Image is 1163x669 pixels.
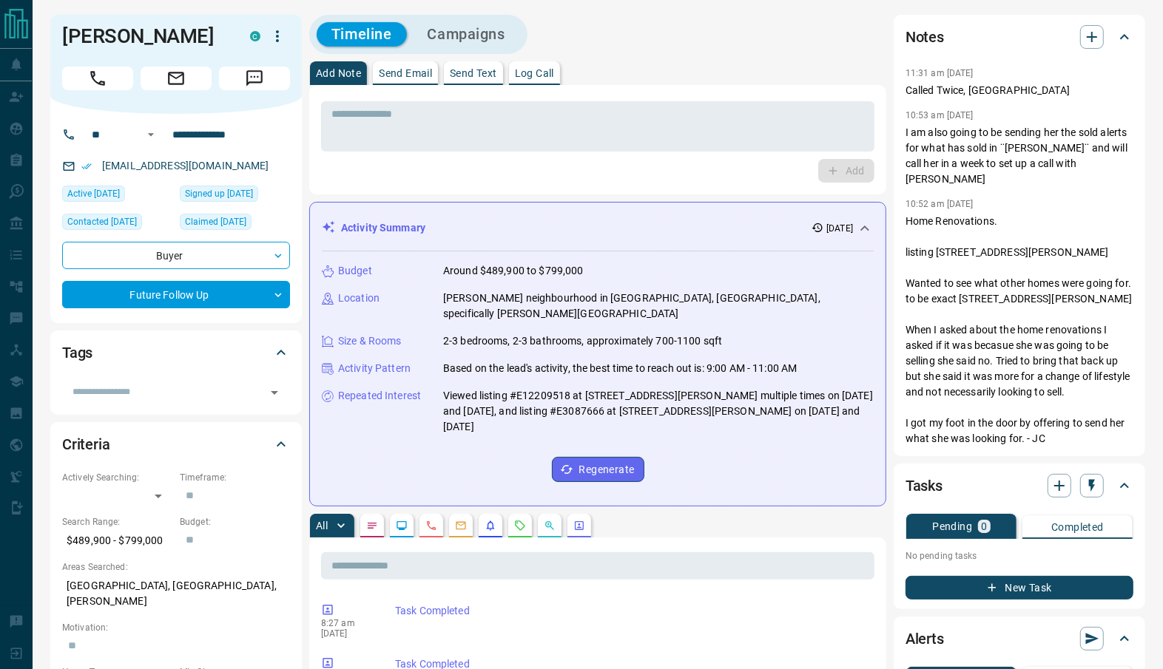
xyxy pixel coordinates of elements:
[62,560,290,574] p: Areas Searched:
[180,214,290,234] div: Wed Jun 18 2025
[264,382,285,403] button: Open
[906,110,974,120] p: 10:53 am [DATE]
[552,457,644,482] button: Regenerate
[62,186,172,206] div: Tue Aug 19 2025
[450,68,497,78] p: Send Text
[180,186,290,206] div: Wed Jun 18 2025
[906,474,943,497] h2: Tasks
[906,83,1133,98] p: Called Twice, [GEOGRAPHIC_DATA]
[826,222,853,235] p: [DATE]
[906,25,944,49] h2: Notes
[932,521,972,532] p: Pending
[62,67,133,90] span: Call
[321,618,373,628] p: 8:27 am
[413,22,520,47] button: Campaigns
[338,291,380,306] p: Location
[906,468,1133,503] div: Tasks
[443,388,874,435] p: Viewed listing #E12209518 at [STREET_ADDRESS][PERSON_NAME] multiple times on [DATE] and [DATE], a...
[338,388,421,404] p: Repeated Interest
[906,214,1133,446] p: Home Renovations. listing [STREET_ADDRESS][PERSON_NAME] Wanted to see what other homes were going...
[185,186,253,201] span: Signed up [DATE]
[514,520,526,532] svg: Requests
[141,67,212,90] span: Email
[316,520,328,531] p: All
[906,19,1133,55] div: Notes
[62,432,110,456] h2: Criteria
[338,333,402,349] p: Size & Rooms
[443,263,584,279] p: Around $489,900 to $799,000
[62,214,172,234] div: Wed Jun 18 2025
[485,520,496,532] svg: Listing Alerts
[338,263,372,279] p: Budget
[142,126,160,143] button: Open
[62,281,290,308] div: Future Follow Up
[316,68,361,78] p: Add Note
[906,545,1133,567] p: No pending tasks
[455,520,467,532] svg: Emails
[395,603,869,619] p: Task Completed
[544,520,556,532] svg: Opportunities
[981,521,987,532] p: 0
[906,199,974,209] p: 10:52 am [DATE]
[515,68,554,78] p: Log Call
[321,628,373,639] p: [DATE]
[62,574,290,614] p: [GEOGRAPHIC_DATA], [GEOGRAPHIC_DATA], [PERSON_NAME]
[379,68,432,78] p: Send Email
[906,621,1133,656] div: Alerts
[1051,522,1104,532] p: Completed
[366,520,378,532] svg: Notes
[906,576,1133,600] button: New Task
[906,627,944,651] h2: Alerts
[62,335,290,370] div: Tags
[185,214,246,229] span: Claimed [DATE]
[67,214,137,229] span: Contacted [DATE]
[250,31,260,41] div: condos.ca
[443,333,722,349] p: 2-3 bedrooms, 2-3 bathrooms, approximately 700-1100 sqft
[67,186,120,201] span: Active [DATE]
[180,471,290,484] p: Timeframe:
[62,621,290,634] p: Motivation:
[396,520,408,532] svg: Lead Browsing Activity
[317,22,407,47] button: Timeline
[443,361,797,376] p: Based on the lead's activity, the best time to reach out is: 9:00 AM - 11:00 AM
[62,515,172,529] p: Search Range:
[62,341,92,364] h2: Tags
[62,24,228,48] h1: [PERSON_NAME]
[338,361,411,376] p: Activity Pattern
[906,68,974,78] p: 11:31 am [DATE]
[322,214,874,242] div: Activity Summary[DATE]
[443,291,874,322] p: [PERSON_NAME] neighbourhood in [GEOGRAPHIC_DATA], [GEOGRAPHIC_DATA], specifically [PERSON_NAME][G...
[62,427,290,462] div: Criteria
[62,471,172,484] p: Actively Searching:
[62,529,172,553] p: $489,900 - $799,000
[341,220,425,236] p: Activity Summary
[102,160,269,172] a: [EMAIL_ADDRESS][DOMAIN_NAME]
[573,520,585,532] svg: Agent Actions
[906,125,1133,187] p: I am also going to be sending her the sold alerts for what has sold in ¨[PERSON_NAME]¨ and will c...
[219,67,290,90] span: Message
[81,161,92,172] svg: Email Verified
[62,242,290,269] div: Buyer
[425,520,437,532] svg: Calls
[180,515,290,529] p: Budget:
